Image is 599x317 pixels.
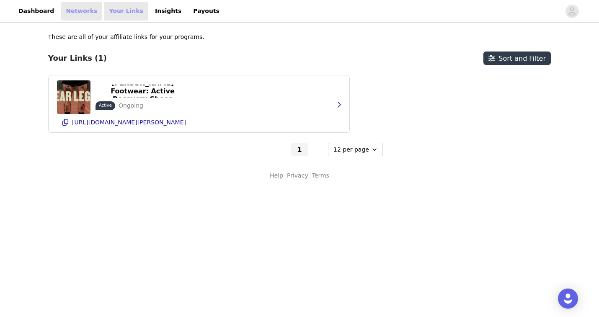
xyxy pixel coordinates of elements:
[270,171,283,180] a: Help
[483,52,551,65] button: Sort and Filter
[150,2,186,21] a: Insights
[48,33,204,41] p: These are all of your affiliate links for your programs.
[96,85,190,98] button: [PERSON_NAME] Footwear: Active Recovery Shoes
[48,54,107,63] h3: Your Links (1)
[61,2,102,21] a: Networks
[291,143,308,156] button: Go To Page 1
[101,79,185,103] p: [PERSON_NAME] Footwear: Active Recovery Shoes
[312,171,329,180] a: Terms
[188,2,225,21] a: Payouts
[568,5,576,18] div: avatar
[13,2,59,21] a: Dashboard
[119,101,143,110] p: Ongoing
[104,2,148,21] a: Your Links
[72,119,186,126] p: [URL][DOMAIN_NAME][PERSON_NAME]
[57,116,341,129] button: [URL][DOMAIN_NAME][PERSON_NAME]
[310,143,326,156] button: Go to next page
[57,80,90,114] img: KANE Footwear: Active Recovery Shoes
[287,171,308,180] a: Privacy
[558,289,578,309] div: Open Intercom Messenger
[99,102,112,108] p: Active
[273,143,289,156] button: Go to previous page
